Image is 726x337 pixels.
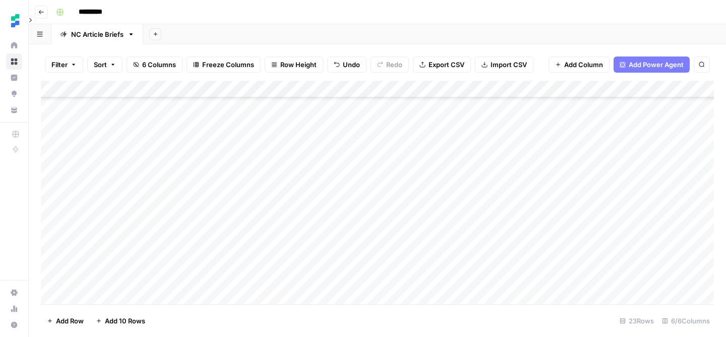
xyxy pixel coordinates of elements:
[6,12,24,30] img: Ten Speed Logo
[629,60,684,70] span: Add Power Agent
[142,60,176,70] span: 6 Columns
[6,301,22,317] a: Usage
[6,8,22,33] button: Workspace: Ten Speed
[94,60,107,70] span: Sort
[202,60,254,70] span: Freeze Columns
[51,60,68,70] span: Filter
[614,57,690,73] button: Add Power Agent
[71,29,124,39] div: NC Article Briefs
[343,60,360,70] span: Undo
[564,60,603,70] span: Add Column
[475,57,533,73] button: Import CSV
[105,316,145,326] span: Add 10 Rows
[6,37,22,53] a: Home
[127,57,183,73] button: 6 Columns
[6,102,22,118] a: Your Data
[491,60,527,70] span: Import CSV
[6,86,22,102] a: Opportunities
[51,24,143,44] a: NC Article Briefs
[265,57,323,73] button: Row Height
[6,53,22,70] a: Browse
[371,57,409,73] button: Redo
[413,57,471,73] button: Export CSV
[327,57,367,73] button: Undo
[187,57,261,73] button: Freeze Columns
[45,57,83,73] button: Filter
[616,313,658,329] div: 23 Rows
[549,57,610,73] button: Add Column
[41,313,90,329] button: Add Row
[658,313,714,329] div: 6/6 Columns
[87,57,123,73] button: Sort
[6,317,22,333] button: Help + Support
[56,316,84,326] span: Add Row
[280,60,317,70] span: Row Height
[90,313,151,329] button: Add 10 Rows
[6,285,22,301] a: Settings
[429,60,464,70] span: Export CSV
[6,70,22,86] a: Insights
[386,60,402,70] span: Redo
